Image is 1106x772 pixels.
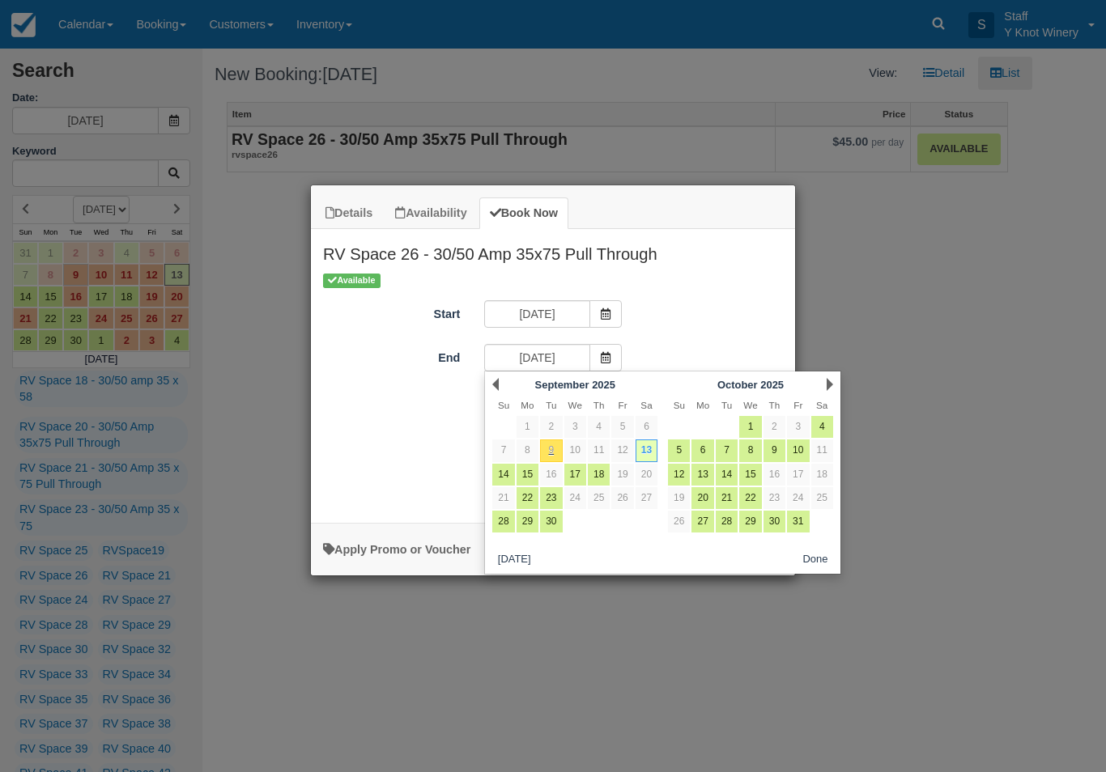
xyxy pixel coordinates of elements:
[491,549,537,570] button: [DATE]
[716,439,738,461] a: 7
[568,400,582,410] span: Wednesday
[696,400,709,410] span: Monday
[492,511,514,532] a: 28
[564,464,586,486] a: 17
[315,197,383,229] a: Details
[517,439,538,461] a: 8
[764,464,785,486] a: 16
[811,439,833,461] a: 11
[668,439,690,461] a: 5
[498,400,509,410] span: Sunday
[517,464,538,486] a: 15
[668,511,690,532] a: 26
[811,416,833,438] a: 4
[787,464,809,486] a: 17
[760,379,784,391] span: 2025
[492,378,499,391] a: Prev
[492,464,514,486] a: 14
[311,300,472,323] label: Start
[479,197,568,229] a: Book Now
[540,487,562,509] a: 23
[593,400,605,410] span: Thursday
[668,464,690,486] a: 12
[311,229,795,515] div: Item Modal
[492,487,514,509] a: 21
[492,439,514,461] a: 7
[769,400,781,410] span: Thursday
[311,494,795,515] div: :
[535,379,589,391] span: September
[611,464,633,486] a: 19
[811,487,833,509] a: 25
[540,464,562,486] a: 16
[691,487,713,509] a: 20
[611,416,633,438] a: 5
[546,400,556,410] span: Tuesday
[311,229,795,271] h2: RV Space 26 - 30/50 Amp 35x75 Pull Through
[517,511,538,532] a: 29
[717,379,758,391] span: October
[716,464,738,486] a: 14
[588,487,610,509] a: 25
[739,439,761,461] a: 8
[739,416,761,438] a: 1
[816,400,827,410] span: Saturday
[540,416,562,438] a: 2
[592,379,615,391] span: 2025
[674,400,685,410] span: Sunday
[691,464,713,486] a: 13
[564,416,586,438] a: 3
[323,274,381,287] span: Available
[564,487,586,509] a: 24
[517,487,538,509] a: 22
[764,439,785,461] a: 9
[588,439,610,461] a: 11
[385,197,477,229] a: Availability
[691,439,713,461] a: 6
[827,378,833,391] a: Next
[764,487,785,509] a: 23
[517,416,538,438] a: 1
[323,543,470,556] a: Apply Voucher
[540,439,562,461] a: 9
[764,511,785,532] a: 30
[787,439,809,461] a: 10
[636,464,657,486] a: 20
[743,400,757,410] span: Wednesday
[564,439,586,461] a: 10
[739,464,761,486] a: 15
[716,487,738,509] a: 21
[787,416,809,438] a: 3
[619,400,627,410] span: Friday
[636,439,657,461] a: 13
[640,400,652,410] span: Saturday
[611,487,633,509] a: 26
[311,344,472,367] label: End
[721,400,732,410] span: Tuesday
[739,511,761,532] a: 29
[739,487,761,509] a: 22
[636,416,657,438] a: 6
[668,487,690,509] a: 19
[611,439,633,461] a: 12
[636,487,657,509] a: 27
[521,400,534,410] span: Monday
[787,511,809,532] a: 31
[691,511,713,532] a: 27
[793,400,802,410] span: Friday
[588,464,610,486] a: 18
[764,416,785,438] a: 2
[797,549,835,570] button: Done
[787,487,809,509] a: 24
[811,464,833,486] a: 18
[540,511,562,532] a: 30
[588,416,610,438] a: 4
[716,511,738,532] a: 28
